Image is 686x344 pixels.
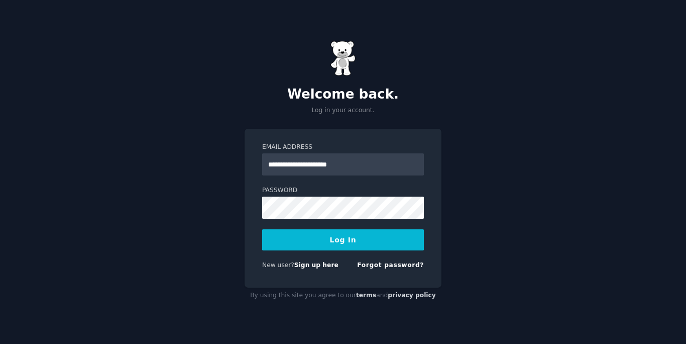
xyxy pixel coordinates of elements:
a: Forgot password? [357,262,424,269]
h2: Welcome back. [245,87,441,103]
div: By using this site you agree to our and [245,288,441,304]
button: Log In [262,229,424,250]
p: Log in your account. [245,106,441,115]
label: Password [262,186,424,195]
a: privacy policy [388,292,436,299]
span: New user? [262,262,294,269]
img: Gummy Bear [330,41,356,76]
a: terms [356,292,376,299]
label: Email Address [262,143,424,152]
a: Sign up here [294,262,338,269]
